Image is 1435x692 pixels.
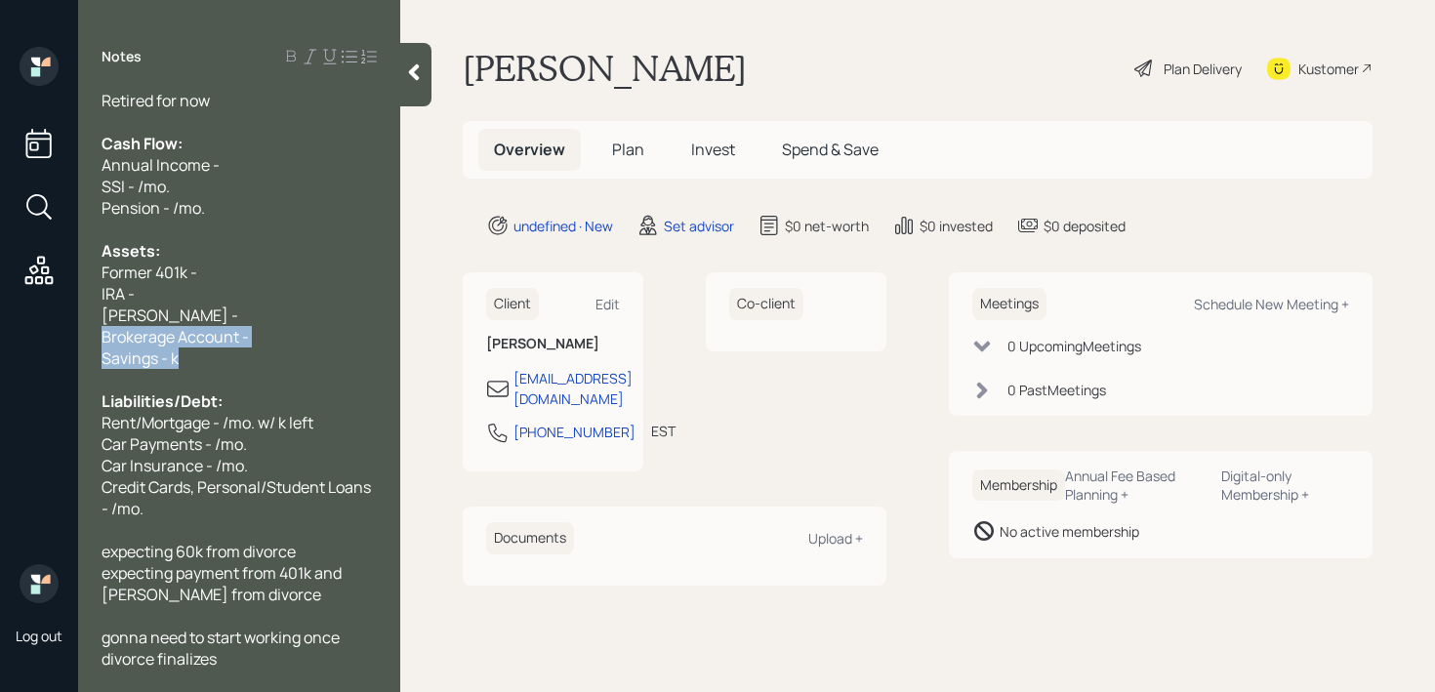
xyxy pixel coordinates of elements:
[102,390,223,412] span: Liabilities/Debt:
[920,216,993,236] div: $0 invested
[102,90,210,111] span: Retired for now
[102,433,247,455] span: Car Payments - /mo.
[513,422,635,442] div: [PHONE_NUMBER]
[972,469,1065,502] h6: Membership
[1044,216,1126,236] div: $0 deposited
[612,139,644,160] span: Plan
[486,336,620,352] h6: [PERSON_NAME]
[1164,59,1242,79] div: Plan Delivery
[1194,295,1349,313] div: Schedule New Meeting +
[102,476,374,519] span: Credit Cards, Personal/Student Loans - /mo.
[785,216,869,236] div: $0 net-worth
[1298,59,1359,79] div: Kustomer
[1007,336,1141,356] div: 0 Upcoming Meeting s
[463,47,747,90] h1: [PERSON_NAME]
[1221,467,1349,504] div: Digital-only Membership +
[102,133,183,154] span: Cash Flow:
[102,154,220,176] span: Annual Income -
[102,283,135,305] span: IRA -
[651,421,676,441] div: EST
[486,522,574,554] h6: Documents
[486,288,539,320] h6: Client
[102,176,170,197] span: SSI - /mo.
[102,347,179,369] span: Savings - k
[102,47,142,66] label: Notes
[691,139,735,160] span: Invest
[664,216,734,236] div: Set advisor
[513,216,613,236] div: undefined · New
[102,562,345,605] span: expecting payment from 401k and [PERSON_NAME] from divorce
[102,262,197,283] span: Former 401k -
[494,139,565,160] span: Overview
[972,288,1046,320] h6: Meetings
[102,412,313,433] span: Rent/Mortgage - /mo. w/ k left
[20,564,59,603] img: retirable_logo.png
[102,455,248,476] span: Car Insurance - /mo.
[102,305,238,326] span: [PERSON_NAME] -
[102,627,343,670] span: gonna need to start working once divorce finalizes
[513,368,633,409] div: [EMAIL_ADDRESS][DOMAIN_NAME]
[595,295,620,313] div: Edit
[729,288,803,320] h6: Co-client
[102,541,296,562] span: expecting 60k from divorce
[1000,521,1139,542] div: No active membership
[782,139,879,160] span: Spend & Save
[102,197,205,219] span: Pension - /mo.
[102,240,160,262] span: Assets:
[1065,467,1206,504] div: Annual Fee Based Planning +
[1007,380,1106,400] div: 0 Past Meeting s
[808,529,863,548] div: Upload +
[16,627,62,645] div: Log out
[102,326,249,347] span: Brokerage Account -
